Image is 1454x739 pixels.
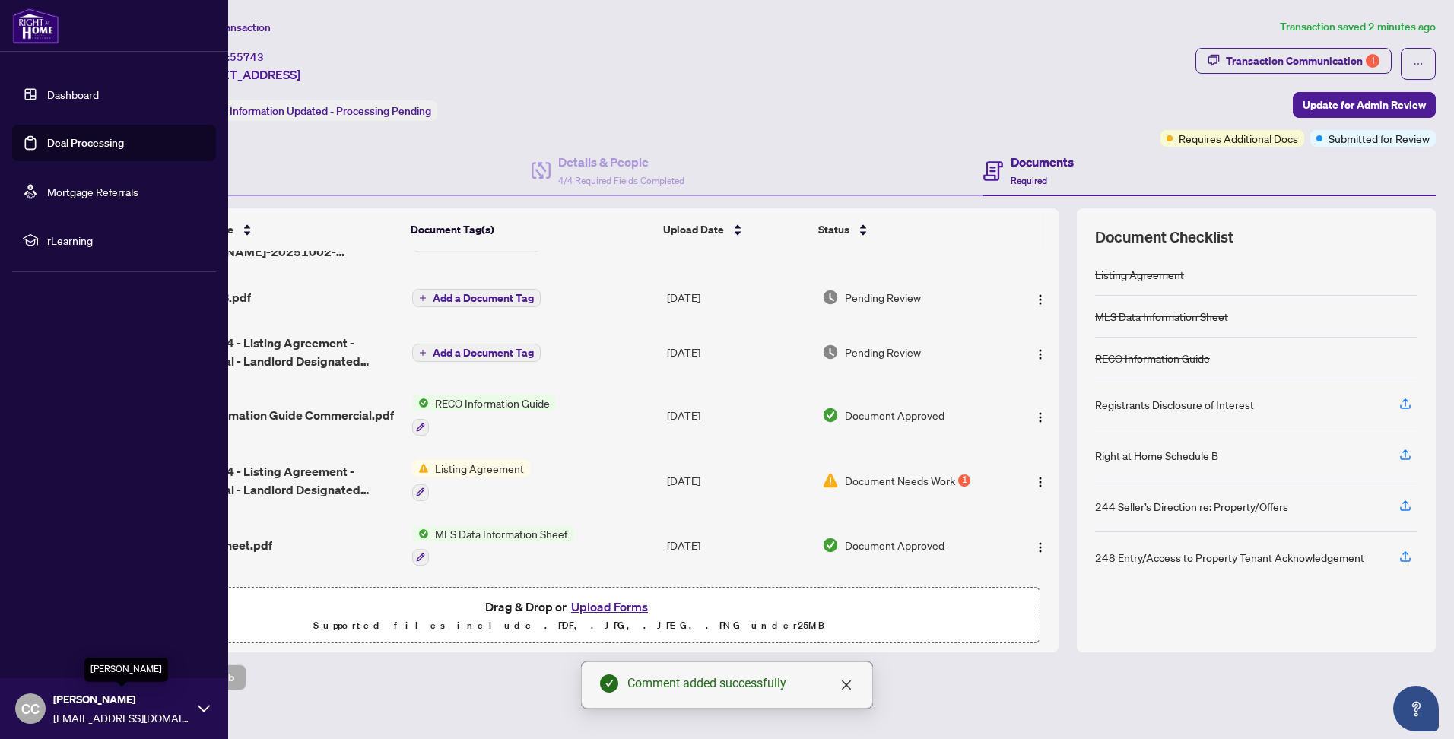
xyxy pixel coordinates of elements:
[661,448,817,513] td: [DATE]
[1095,266,1184,283] div: Listing Agreement
[1329,130,1430,147] span: Submitted for Review
[189,100,437,121] div: Status:
[230,50,264,64] span: 55743
[433,347,534,358] span: Add a Document Tag
[1028,533,1052,557] button: Logo
[840,679,852,691] span: close
[1413,59,1424,69] span: ellipsis
[1011,175,1047,186] span: Required
[663,221,724,238] span: Upload Date
[1303,93,1426,117] span: Update for Admin Review
[1028,468,1052,493] button: Logo
[429,525,574,542] span: MLS Data Information Sheet
[21,698,40,719] span: CC
[1011,153,1074,171] h4: Documents
[12,8,59,44] img: logo
[412,344,541,362] button: Add a Document Tag
[1226,49,1379,73] div: Transaction Communication
[167,334,400,370] span: Ontario 594 - Listing Agreement - Commercial - Landlord Designated Representation Agreement - Aut...
[412,289,541,307] button: Add a Document Tag
[412,343,541,363] button: Add a Document Tag
[812,208,1001,251] th: Status
[1179,130,1298,147] span: Requires Additional Docs
[47,136,124,150] a: Deal Processing
[822,407,839,423] img: Document Status
[838,677,855,693] a: Close
[1195,48,1392,74] button: Transaction Communication1
[845,472,955,489] span: Document Needs Work
[1293,92,1436,118] button: Update for Admin Review
[419,349,427,357] span: plus
[230,104,431,118] span: Information Updated - Processing Pending
[661,273,817,322] td: [DATE]
[1095,350,1210,366] div: RECO Information Guide
[1280,18,1436,36] article: Transaction saved 2 minutes ago
[657,208,812,251] th: Upload Date
[189,21,271,34] span: View Transaction
[558,175,684,186] span: 4/4 Required Fields Completed
[419,294,427,302] span: plus
[84,658,168,682] div: [PERSON_NAME]
[822,537,839,553] img: Document Status
[1034,476,1046,488] img: Logo
[845,537,944,553] span: Document Approved
[1095,308,1228,325] div: MLS Data Information Sheet
[822,472,839,489] img: Document Status
[1034,541,1046,553] img: Logo
[47,185,138,198] a: Mortgage Referrals
[822,344,839,360] img: Document Status
[822,289,839,306] img: Document Status
[1034,348,1046,360] img: Logo
[107,617,1030,635] p: Supported files include .PDF, .JPG, .JPEG, .PNG under 25 MB
[1028,285,1052,309] button: Logo
[845,344,921,360] span: Pending Review
[412,525,429,542] img: Status Icon
[1095,498,1288,515] div: 244 Seller’s Direction re: Property/Offers
[412,460,530,501] button: Status IconListing Agreement
[485,597,652,617] span: Drag & Drop or
[429,460,530,477] span: Listing Agreement
[661,382,817,448] td: [DATE]
[1095,227,1233,248] span: Document Checklist
[412,525,574,566] button: Status IconMLS Data Information Sheet
[845,289,921,306] span: Pending Review
[818,221,849,238] span: Status
[412,395,429,411] img: Status Icon
[47,232,205,249] span: rLearning
[1095,396,1254,413] div: Registrants Disclosure of Interest
[1393,686,1439,731] button: Open asap
[189,65,300,84] span: [STREET_ADDRESS]
[98,588,1040,644] span: Drag & Drop orUpload FormsSupported files include .PDF, .JPG, .JPEG, .PNG under25MB
[1034,293,1046,306] img: Logo
[167,462,400,499] span: Ontario 594 - Listing Agreement - Commercial - Landlord Designated Representation Agreement - Aut...
[567,597,652,617] button: Upload Forms
[958,474,970,487] div: 1
[1028,340,1052,364] button: Logo
[845,407,944,423] span: Document Approved
[161,208,405,251] th: (6) File Name
[1095,549,1364,566] div: 248 Entry/Access to Property Tenant Acknowledgement
[429,395,556,411] span: RECO Information Guide
[558,153,684,171] h4: Details & People
[661,322,817,382] td: [DATE]
[167,406,394,424] span: RECO Information Guide Commercial.pdf
[1034,411,1046,423] img: Logo
[53,691,190,708] span: [PERSON_NAME]
[47,87,99,101] a: Dashboard
[412,460,429,477] img: Status Icon
[405,208,657,251] th: Document Tag(s)
[53,709,190,726] span: [EMAIL_ADDRESS][DOMAIN_NAME]
[1095,447,1218,464] div: Right at Home Schedule B
[661,513,817,579] td: [DATE]
[433,293,534,303] span: Add a Document Tag
[1028,403,1052,427] button: Logo
[627,674,854,693] div: Comment added successfully
[412,395,556,436] button: Status IconRECO Information Guide
[412,288,541,308] button: Add a Document Tag
[600,674,618,693] span: check-circle
[1366,54,1379,68] div: 1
